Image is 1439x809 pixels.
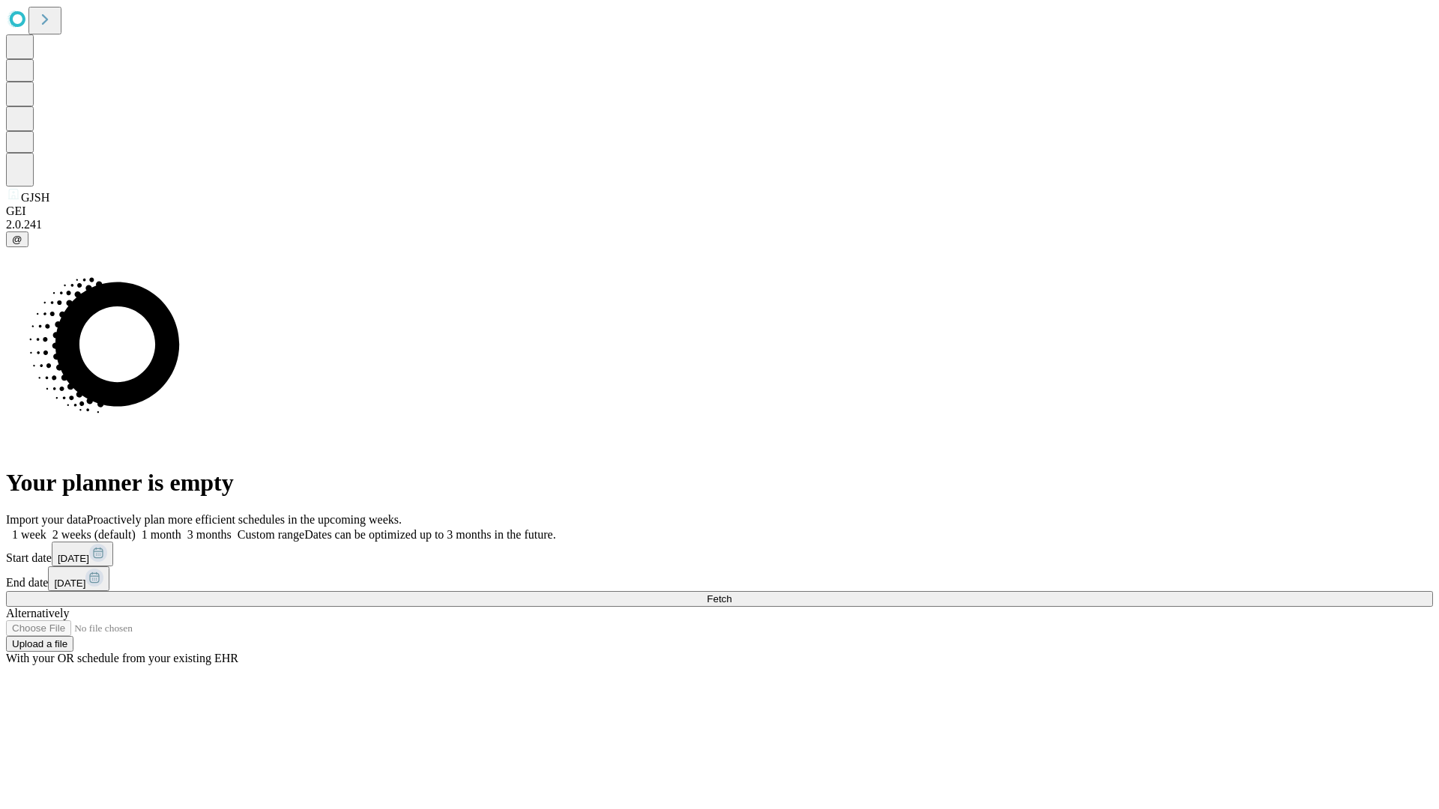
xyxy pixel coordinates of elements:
span: [DATE] [58,553,89,564]
div: GEI [6,204,1433,218]
button: [DATE] [52,542,113,566]
button: [DATE] [48,566,109,591]
button: @ [6,231,28,247]
div: 2.0.241 [6,218,1433,231]
span: 2 weeks (default) [52,528,136,541]
span: Alternatively [6,607,69,619]
span: Import your data [6,513,87,526]
span: [DATE] [54,578,85,589]
span: Custom range [238,528,304,541]
span: GJSH [21,191,49,204]
span: Fetch [707,593,731,605]
span: @ [12,234,22,245]
span: Proactively plan more efficient schedules in the upcoming weeks. [87,513,402,526]
h1: Your planner is empty [6,469,1433,497]
button: Fetch [6,591,1433,607]
span: Dates can be optimized up to 3 months in the future. [304,528,555,541]
span: 1 month [142,528,181,541]
span: 3 months [187,528,232,541]
span: With your OR schedule from your existing EHR [6,652,238,664]
div: End date [6,566,1433,591]
span: 1 week [12,528,46,541]
div: Start date [6,542,1433,566]
button: Upload a file [6,636,73,652]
